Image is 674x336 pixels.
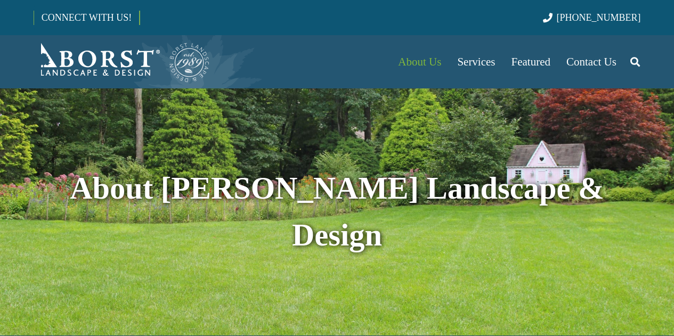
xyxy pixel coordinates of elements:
[624,48,646,75] a: Search
[70,171,604,252] strong: About [PERSON_NAME] Landscape & Design
[511,55,550,68] span: Featured
[543,12,640,23] a: [PHONE_NUMBER]
[390,35,449,88] a: About Us
[504,35,558,88] a: Featured
[566,55,616,68] span: Contact Us
[34,40,210,83] a: Borst-Logo
[34,5,139,30] a: CONNECT WITH US!
[398,55,441,68] span: About Us
[457,55,495,68] span: Services
[558,35,624,88] a: Contact Us
[557,12,641,23] span: [PHONE_NUMBER]
[449,35,503,88] a: Services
